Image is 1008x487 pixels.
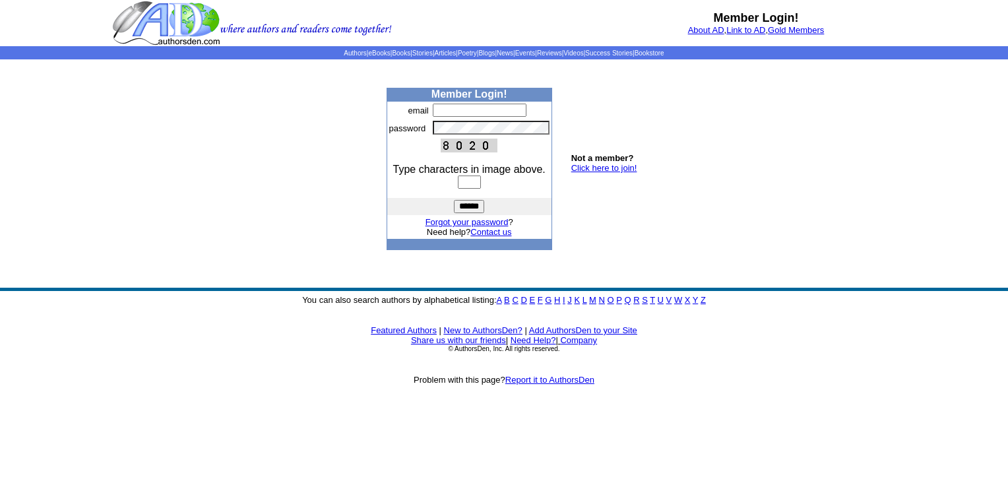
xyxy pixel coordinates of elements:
[512,295,518,305] a: C
[589,295,596,305] a: M
[688,25,825,35] font: , ,
[408,106,429,115] font: email
[344,49,664,57] span: | | | | | | | | | | | |
[537,49,562,57] a: Reviews
[427,227,512,237] font: Need help?
[688,25,724,35] a: About AD
[511,335,556,345] a: Need Help?
[497,295,502,305] a: A
[439,325,441,335] font: |
[599,295,605,305] a: N
[441,139,497,152] img: This Is CAPTCHA Image
[560,335,597,345] a: Company
[714,11,799,24] b: Member Login!
[674,295,682,305] a: W
[545,295,551,305] a: G
[616,295,621,305] a: P
[624,295,631,305] a: Q
[524,325,526,335] font: |
[768,25,824,35] a: Gold Members
[412,49,433,57] a: Stories
[444,325,522,335] a: New to AuthorsDen?
[478,49,495,57] a: Blogs
[371,325,437,335] a: Featured Authors
[563,295,565,305] a: I
[393,164,546,175] font: Type characters in image above.
[538,295,543,305] a: F
[658,295,664,305] a: U
[368,49,390,57] a: eBooks
[497,49,513,57] a: News
[392,49,410,57] a: Books
[506,335,508,345] font: |
[650,295,655,305] a: T
[633,295,639,305] a: R
[435,49,457,57] a: Articles
[425,217,513,227] font: ?
[533,124,544,135] img: npw-badge-icon.svg
[470,227,511,237] a: Contact us
[302,295,706,305] font: You can also search authors by alphabetical listing:
[563,49,583,57] a: Videos
[515,49,536,57] a: Events
[411,335,506,345] a: Share us with our friends
[554,295,560,305] a: H
[726,25,765,35] a: Link to AD
[458,49,477,57] a: Poetry
[701,295,706,305] a: Z
[533,106,544,117] img: npw-badge-icon.svg
[448,345,559,352] font: © AuthorsDen, Inc. All rights reserved.
[344,49,366,57] a: Authors
[571,153,634,163] b: Not a member?
[431,88,507,100] b: Member Login!
[555,335,597,345] font: |
[608,295,614,305] a: O
[574,295,580,305] a: K
[583,295,587,305] a: L
[585,49,633,57] a: Success Stories
[642,295,648,305] a: S
[693,295,698,305] a: Y
[414,375,594,385] font: Problem with this page?
[666,295,672,305] a: V
[389,123,426,133] font: password
[520,295,526,305] a: D
[567,295,572,305] a: J
[529,295,535,305] a: E
[635,49,664,57] a: Bookstore
[425,217,509,227] a: Forgot your password
[685,295,691,305] a: X
[505,375,594,385] a: Report it to AuthorsDen
[571,163,637,173] a: Click here to join!
[504,295,510,305] a: B
[529,325,637,335] a: Add AuthorsDen to your Site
